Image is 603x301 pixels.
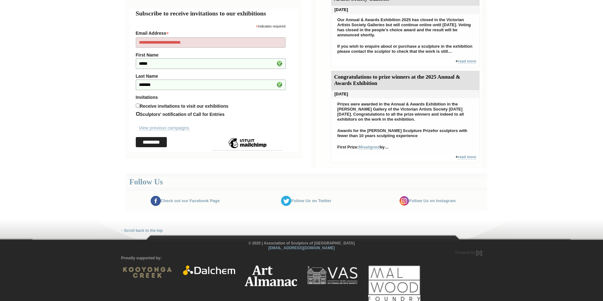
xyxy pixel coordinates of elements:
a: Follow Us on Twitter [281,198,331,203]
a: Check out our Facebook Page [151,198,220,203]
img: Victorian Artists Society [306,265,359,285]
img: twitter.png [281,196,291,206]
img: Intuit Mailchimp [213,137,282,149]
div: indicates required [136,23,286,29]
a: Intuit Mailchimp [213,145,282,151]
p: Proudly supported by: [121,256,482,261]
p: for sculptors with fewer than 10 years sculpting experience [334,127,476,140]
a: Created by [455,250,482,255]
a: [EMAIL_ADDRESS][DOMAIN_NAME] [268,246,335,250]
h2: Subscribe to receive invitations to our exhibitions [136,9,292,18]
a: read more [458,155,476,160]
label: Sculptors' notification of Call for Entries [140,112,225,117]
label: Email Address [136,29,286,36]
img: facebook.png [151,196,161,206]
img: Mal Wood Foundry [368,265,420,301]
a: Follow Us on Instagram [399,198,456,203]
label: Receive invitations to visit our exhibitions [140,104,229,109]
a: Misaligned [359,145,380,150]
a: ↑ Scroll back to the top [121,228,163,233]
p: If you wish to enquire about or purchase a sculpture in the exhibition please contact the sculpto... [334,42,476,56]
img: Art Almanac [245,265,297,286]
p: Our Annual & Awards Exhibition 2025 has closed in the Victorian Artists Society Galleries but wil... [334,16,476,39]
div: Congratulations to prize winners at the 2025 Annual & Awards Exhibition [331,71,480,90]
img: instagram.png [399,196,409,206]
img: Kooyonga Wines [121,265,173,280]
span: Created by [455,250,475,255]
p: : by… [334,143,476,151]
div: + [331,59,480,67]
p: Prizes were awarded in the Annual & Awards Exhibition in the [PERSON_NAME] Gallery of the Victori... [334,100,476,123]
strong: Awards for the [PERSON_NAME] Sculpture Prize [337,128,433,133]
a: read more [458,59,476,64]
strong: Invitations [136,95,286,100]
label: First Name [136,52,286,57]
div: + [331,154,480,163]
img: Created by Marby [476,250,482,256]
label: Last Name [136,74,286,79]
div: © 2025 | Association of Sculptors of [GEOGRAPHIC_DATA] [116,241,487,250]
a: View previous campaigns. [139,125,190,131]
div: [DATE] [331,6,480,14]
img: Dalchem Products [183,265,235,275]
strong: First Prize [337,145,357,149]
div: Follow Us [126,174,487,190]
div: [DATE] [331,90,480,98]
